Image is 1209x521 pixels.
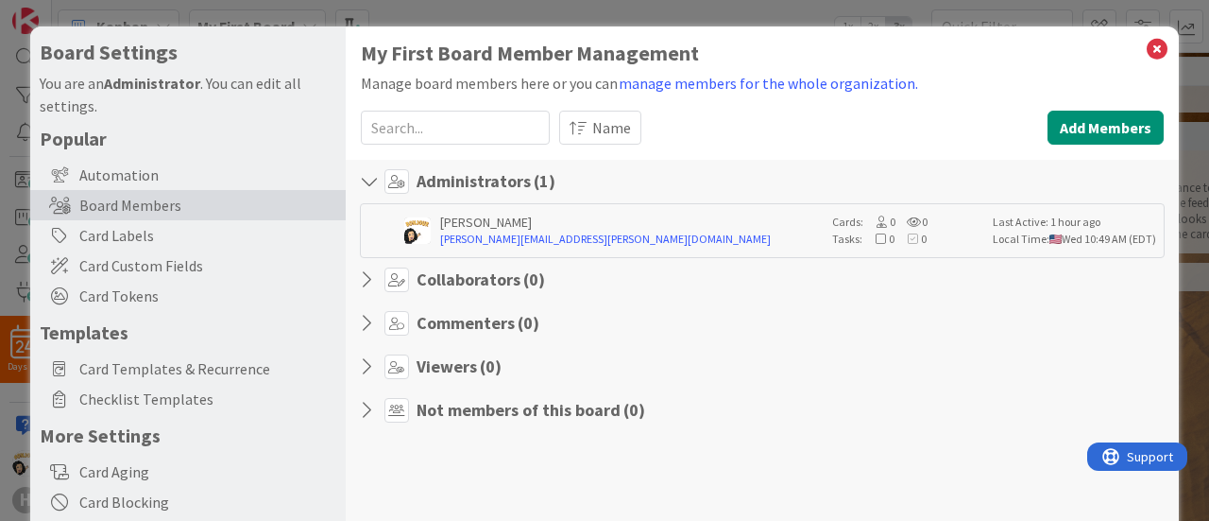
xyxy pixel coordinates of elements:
input: Search... [361,111,550,145]
div: [PERSON_NAME] [440,214,823,231]
span: Checklist Templates [79,388,336,410]
div: Local Time: Wed 10:49 AM (EDT) [993,231,1158,248]
button: Name [559,111,641,145]
span: ( 0 ) [518,312,539,334]
span: Support [40,3,86,26]
span: 0 [895,215,928,229]
div: Board Members [30,190,346,220]
h4: Collaborators [417,269,545,290]
h4: Not members of this board [417,400,645,421]
h4: Board Settings [40,41,336,64]
a: [PERSON_NAME][EMAIL_ADDRESS][PERSON_NAME][DOMAIN_NAME] [440,231,823,248]
b: Administrator [104,74,200,93]
span: ( 1 ) [534,170,555,192]
div: Cards: [832,214,983,231]
button: Add Members [1047,111,1164,145]
h5: More Settings [40,424,336,447]
h1: My First Board Member Management [361,42,1164,65]
h4: Commenters [417,313,539,334]
div: You are an . You can edit all settings. [40,72,336,117]
span: Card Tokens [79,285,336,307]
span: ( 0 ) [523,269,545,290]
div: Manage board members here or you can [361,71,1164,96]
span: ( 0 ) [623,399,645,421]
span: Name [592,116,631,139]
span: 0 [894,232,927,246]
button: manage members for the whole organization. [618,71,919,96]
span: Card Templates & Recurrence [79,357,336,380]
span: Card Custom Fields [79,254,336,277]
div: Tasks: [832,231,983,248]
span: 0 [862,232,894,246]
h5: Popular [40,127,336,150]
img: us.png [1049,234,1062,244]
div: Automation [30,160,346,190]
h4: Viewers [417,356,502,377]
span: ( 0 ) [480,356,502,377]
h4: Administrators [417,171,555,192]
span: 0 [863,215,895,229]
img: AT [404,217,431,244]
div: Card Labels [30,220,346,251]
div: Card Aging [30,457,346,487]
h5: Templates [40,321,336,344]
div: Last Active: 1 hour ago [993,214,1158,231]
div: Card Blocking [30,487,346,517]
